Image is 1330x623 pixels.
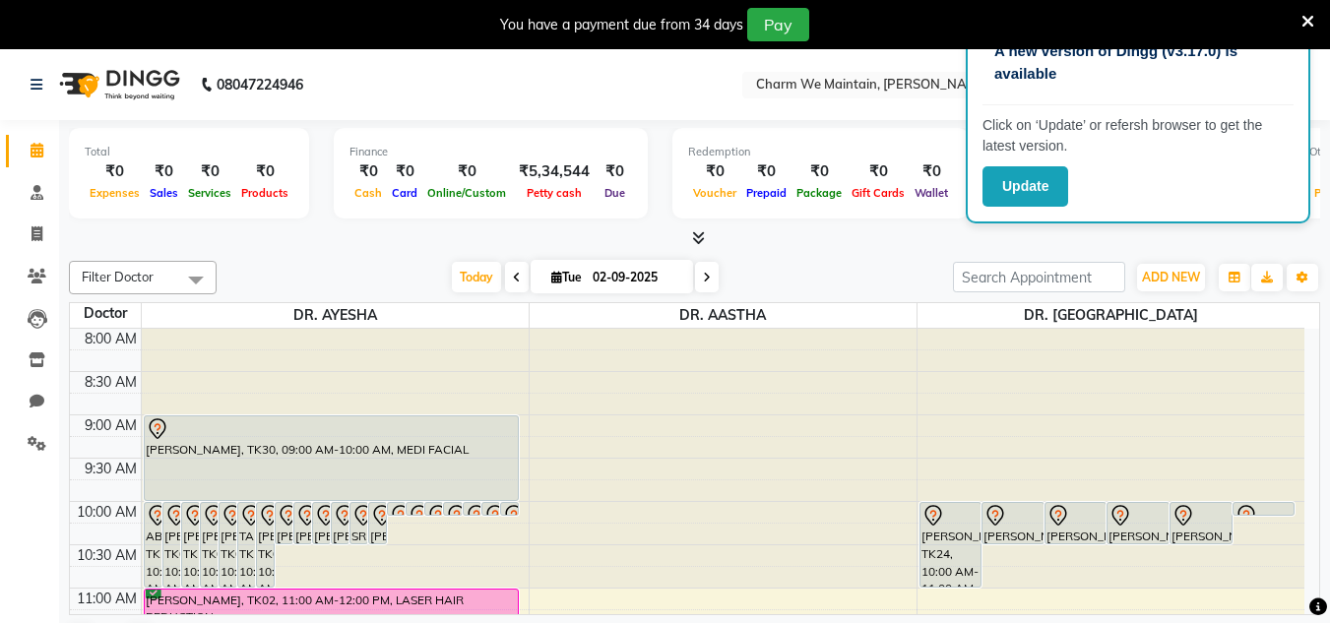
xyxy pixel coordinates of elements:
[482,503,499,515] div: RAKESH, TK19, 10:00 AM-10:10 AM, CO2 FRACTIONAL LASER
[444,503,461,515] div: MAMTA SHINDE, TK17, 10:00 AM-10:10 AM, FACE TREATMENT
[511,160,598,183] div: ₹5,34,544
[598,160,632,183] div: ₹0
[81,372,141,393] div: 8:30 AM
[257,503,274,587] div: [PERSON_NAME], TK08, 10:00 AM-11:00 AM, CO2 FRACTIONAL LASER
[688,144,953,160] div: Redemption
[522,186,587,200] span: Petty cash
[82,269,154,284] span: Filter Doctor
[388,503,405,515] div: [PERSON_NAME], TK18, 10:00 AM-10:10 AM, HAIR PRP
[145,186,183,200] span: Sales
[81,415,141,436] div: 9:00 AM
[387,160,422,183] div: ₹0
[982,166,1068,207] button: Update
[994,40,1282,85] p: A new version of Dingg (v3.17.0) is available
[501,503,518,515] div: SANDEEP BARUDI, TK15, 10:00 AM-10:10 AM, PEEL TRT
[73,545,141,566] div: 10:30 AM
[1142,270,1200,284] span: ADD NEW
[546,270,587,284] span: Tue
[349,160,387,183] div: ₹0
[85,186,145,200] span: Expenses
[910,186,953,200] span: Wallet
[294,503,311,543] div: [PERSON_NAME], TK20, 10:00 AM-10:30 AM, PREMIUM GLUTA
[600,186,630,200] span: Due
[369,503,386,543] div: [PERSON_NAME], TK14, 10:00 AM-10:30 AM, FACE TREATMENT
[145,416,518,500] div: [PERSON_NAME], TK30, 09:00 AM-10:00 AM, MEDI FACIAL
[918,303,1305,328] span: DR. [GEOGRAPHIC_DATA]
[1108,503,1169,543] div: [PERSON_NAME], TK28, 10:00 AM-10:30 AM, FACE TREATMENT
[847,160,910,183] div: ₹0
[464,503,480,515] div: [PERSON_NAME], TK07, 10:00 AM-10:10 AM, PACKAGE RENEWAL
[276,503,292,543] div: [PERSON_NAME] & [PERSON_NAME], TK13, 10:00 AM-10:30 AM, FACE TREATMENT
[81,459,141,479] div: 9:30 AM
[70,303,141,324] div: Doctor
[349,186,387,200] span: Cash
[182,503,199,587] div: [PERSON_NAME], TK11, 10:00 AM-11:00 AM, CO2 FRACTIONAL LASER
[747,8,809,41] button: Pay
[792,186,847,200] span: Package
[73,589,141,609] div: 11:00 AM
[238,503,255,587] div: TAMANNA, TK16, 10:00 AM-11:00 AM, HAIR PRP
[183,186,236,200] span: Services
[688,160,741,183] div: ₹0
[73,502,141,523] div: 10:00 AM
[792,160,847,183] div: ₹0
[953,262,1125,292] input: Search Appointment
[500,15,743,35] div: You have a payment due from 34 days
[407,503,423,515] div: [PERSON_NAME], TK04, 10:00 AM-10:10 AM, HYDRA FACIAL
[85,160,145,183] div: ₹0
[1045,503,1107,543] div: [PERSON_NAME] ,,,, TK26, 10:00 AM-10:30 AM, FACE PEEL TREATMENT
[920,503,982,587] div: [PERSON_NAME], TK24, 10:00 AM-11:00 AM, LASER HAIR REDUCTION
[425,503,442,515] div: [PERSON_NAME], TK01, 10:00 AM-10:10 AM, FACE TREATMENT
[236,186,293,200] span: Products
[201,503,218,587] div: [PERSON_NAME], TK09, 10:00 AM-11:00 AM, HAIR PRP + DERMAROLLER
[220,503,236,587] div: [PERSON_NAME], TK06, 10:00 AM-11:00 AM, HAIR PRP + DERMAROLLER
[982,115,1294,156] p: Click on ‘Update’ or refersh browser to get the latest version.
[1137,264,1205,291] button: ADD NEW
[452,262,501,292] span: Today
[163,503,180,587] div: [PERSON_NAME], TK05, 10:00 AM-11:00 AM, ADV HYDRA FACIAL
[236,160,293,183] div: ₹0
[145,160,183,183] div: ₹0
[422,186,511,200] span: Online/Custom
[349,144,632,160] div: Finance
[183,160,236,183] div: ₹0
[142,303,529,328] span: DR. AYESHA
[910,160,953,183] div: ₹0
[50,57,185,112] img: logo
[741,160,792,183] div: ₹0
[741,186,792,200] span: Prepaid
[587,263,685,292] input: 2025-09-02
[387,186,422,200] span: Card
[982,503,1044,543] div: [PERSON_NAME], TK27, 10:00 AM-10:30 AM, BASIC GLUTA
[422,160,511,183] div: ₹0
[350,503,367,543] div: SRUSHA SHINDE, TK22, 10:00 AM-10:30 AM, CLASSIC GLUTA
[81,329,141,349] div: 8:00 AM
[85,144,293,160] div: Total
[1234,503,1295,515] div: [PERSON_NAME], TK25, 10:00 AM-10:10 AM, PACKAGE RENEWAL
[847,186,910,200] span: Gift Cards
[313,503,330,543] div: [PERSON_NAME], TK21, 10:00 AM-10:30 AM, CLASSIC GLUTA
[530,303,917,328] span: DR. AASTHA
[688,186,741,200] span: Voucher
[145,503,161,587] div: ABBHINAYY, TK10, 10:00 AM-11:00 AM, UNDER EYE TREATMENT
[217,57,303,112] b: 08047224946
[332,503,348,543] div: [PERSON_NAME], TK12, 10:00 AM-10:30 AM, FACE TREATMENT
[1171,503,1232,543] div: [PERSON_NAME], TK29, 10:00 AM-10:30 AM, CLASSIC GLUTA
